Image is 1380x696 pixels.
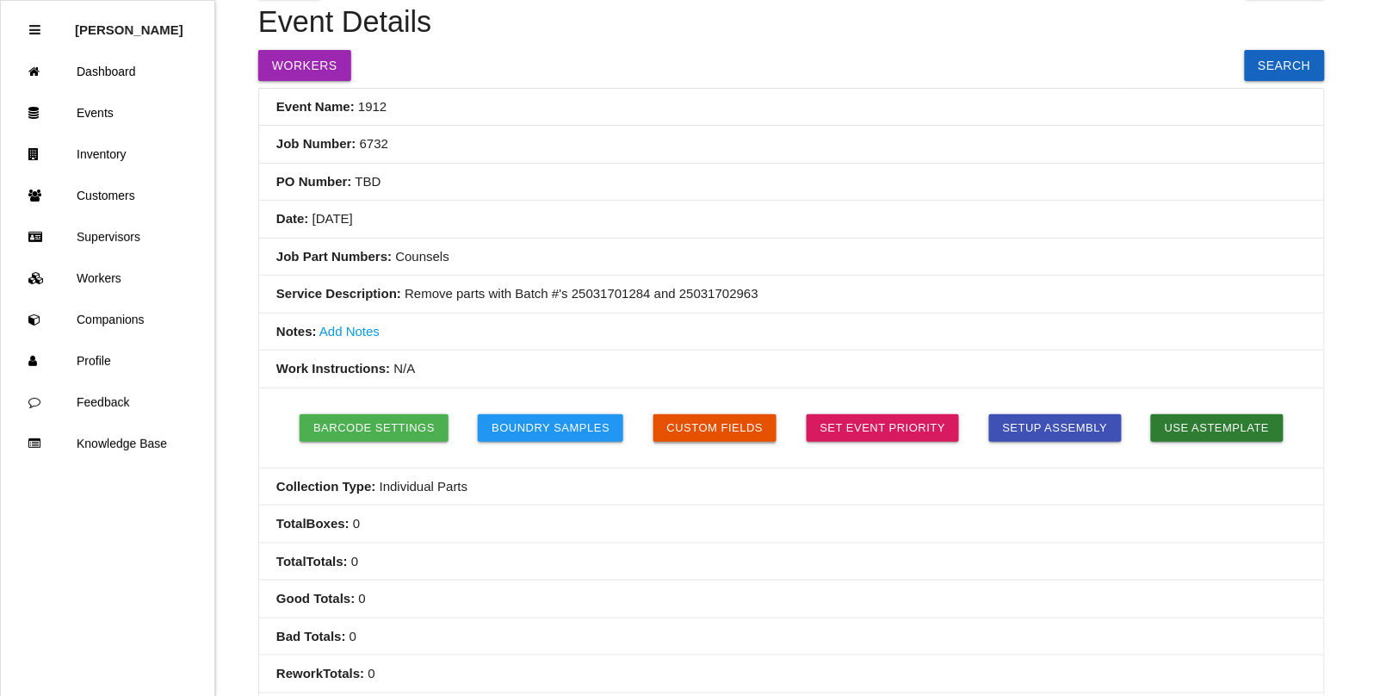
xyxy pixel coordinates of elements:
[259,89,1324,127] li: 1912
[1,92,214,134] a: Events
[259,544,1324,581] li: 0
[989,414,1122,442] button: Setup Assembly
[259,469,1324,506] li: Individual Parts
[259,618,1324,656] li: 0
[1,216,214,258] a: Supervisors
[259,164,1324,202] li: TBD
[1245,50,1325,81] a: Search
[276,286,401,301] b: Service Description:
[259,126,1324,164] li: 6732
[276,324,317,339] b: Notes:
[276,99,355,114] b: Event Name:
[276,361,390,376] b: Work Instructions:
[259,201,1324,239] li: [DATE]
[319,324,380,339] a: Add Notes
[259,581,1324,618] li: 0
[1,299,214,340] a: Companions
[300,414,449,442] button: Barcode Settings
[807,414,960,442] a: Set Event Priority
[276,136,356,151] b: Job Number:
[1,134,214,175] a: Inventory
[478,414,623,442] button: Boundry Samples
[259,506,1324,544] li: 0
[259,239,1324,277] li: Counsels
[276,516,350,531] b: Total Boxes :
[259,276,1324,314] li: Remove parts with Batch #'s 25031701284 and 25031702963
[259,656,1324,693] li: 0
[1151,414,1284,442] button: Use asTemplate
[276,174,352,189] b: PO Number:
[276,249,392,264] b: Job Part Numbers:
[653,414,777,442] button: Custom Fields
[258,50,351,81] button: Workers
[276,554,348,569] b: Total Totals :
[1,175,214,216] a: Customers
[29,9,40,51] div: Close
[1,340,214,382] a: Profile
[276,479,376,494] b: Collection Type:
[1,258,214,299] a: Workers
[276,211,309,226] b: Date:
[259,351,1324,388] li: N/A
[276,629,346,643] b: Bad Totals :
[1,382,214,423] a: Feedback
[276,591,355,606] b: Good Totals :
[75,9,183,37] p: Rosie Blandino
[258,6,1325,39] h4: Event Details
[1,51,214,92] a: Dashboard
[1,423,214,464] a: Knowledge Base
[276,666,364,680] b: Rework Totals :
